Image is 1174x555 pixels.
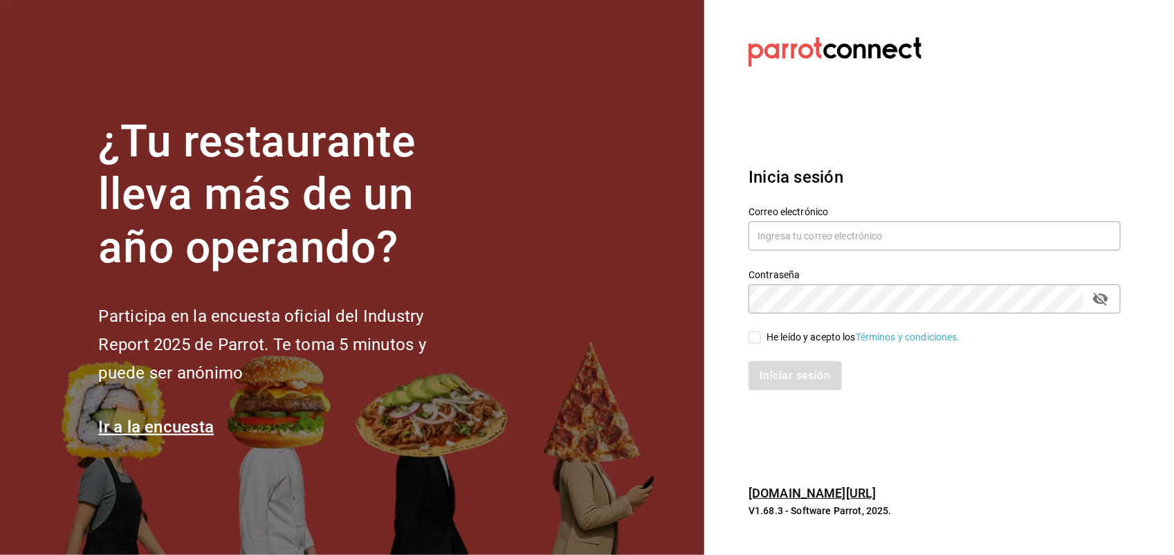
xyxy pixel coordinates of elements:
[99,116,473,275] h1: ¿Tu restaurante lleva más de un año operando?
[749,270,1121,280] label: Contraseña
[749,207,1121,217] label: Correo electrónico
[856,331,960,343] a: Términos y condiciones.
[749,486,876,500] a: [DOMAIN_NAME][URL]
[1089,287,1112,311] button: Campo de contraseña
[749,504,1121,518] p: V1.68.3 - Software Parrot, 2025.
[99,302,473,387] h2: Participa en la encuesta oficial del Industry Report 2025 de Parrot. Te toma 5 minutos y puede se...
[749,165,1121,190] h3: Inicia sesión
[99,417,214,437] a: Ir a la encuesta
[767,330,960,345] div: He leído y acepto los
[749,221,1121,251] input: Ingresa tu correo electrónico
